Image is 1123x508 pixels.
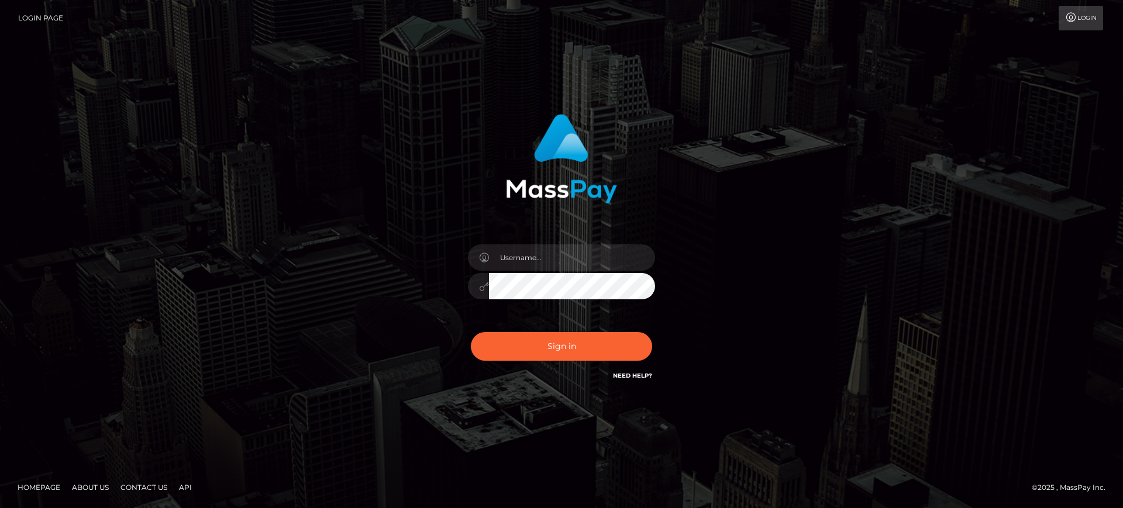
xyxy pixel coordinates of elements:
a: Need Help? [613,372,652,379]
button: Sign in [471,332,652,361]
img: MassPay Login [506,114,617,203]
a: Login Page [18,6,63,30]
input: Username... [489,244,655,271]
a: Contact Us [116,478,172,496]
a: Homepage [13,478,65,496]
div: © 2025 , MassPay Inc. [1032,481,1114,494]
a: About Us [67,478,113,496]
a: Login [1059,6,1103,30]
a: API [174,478,197,496]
